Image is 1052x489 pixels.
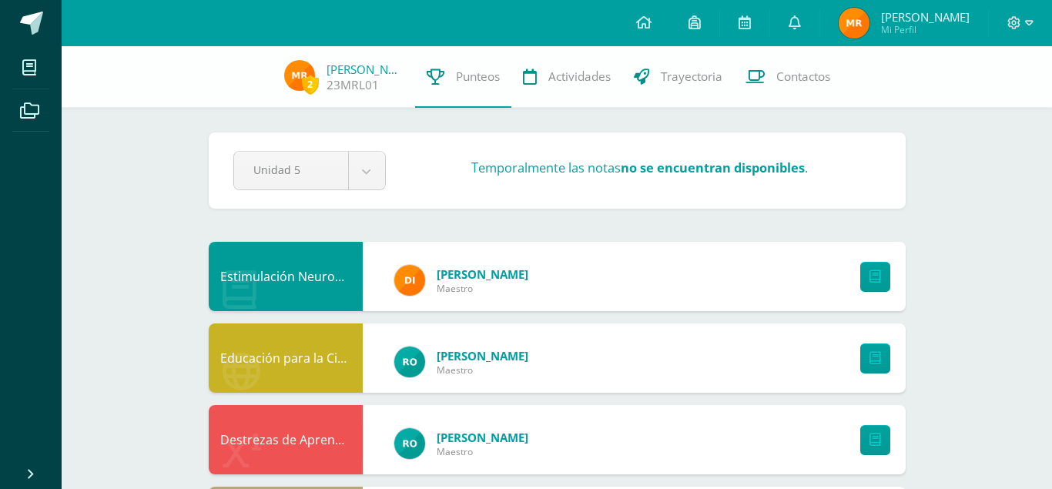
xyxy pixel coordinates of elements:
[661,69,722,85] span: Trayectoria
[284,60,315,91] img: e250c93a6fbbca784c1aa0ddd48c3c59.png
[302,75,319,94] span: 2
[327,62,404,77] a: [PERSON_NAME]
[776,69,830,85] span: Contactos
[622,46,734,108] a: Trayectoria
[437,266,528,282] span: [PERSON_NAME]
[209,242,363,311] div: Estimulación Neuromotora
[415,46,511,108] a: Punteos
[881,23,970,36] span: Mi Perfil
[437,445,528,458] span: Maestro
[437,282,528,295] span: Maestro
[881,9,970,25] span: [PERSON_NAME]
[511,46,622,108] a: Actividades
[437,430,528,445] span: [PERSON_NAME]
[548,69,611,85] span: Actividades
[253,152,329,188] span: Unidad 5
[471,159,808,176] h3: Temporalmente las notas .
[209,323,363,393] div: Educación para la Ciencia y la Ciudadanía
[437,348,528,363] span: [PERSON_NAME]
[394,428,425,459] img: 4d6b5bf59db2c1896fe946f162be2088.png
[456,69,500,85] span: Punteos
[327,77,379,93] a: 23MRL01
[437,363,528,377] span: Maestro
[234,152,385,189] a: Unidad 5
[394,265,425,296] img: 9bc49c8aa64e3cfcfa9c5b0316c8db69.png
[209,405,363,474] div: Destrezas de Aprendizaje Matemática
[394,347,425,377] img: 4d6b5bf59db2c1896fe946f162be2088.png
[621,159,805,176] strong: no se encuentran disponibles
[734,46,842,108] a: Contactos
[839,8,869,39] img: e250c93a6fbbca784c1aa0ddd48c3c59.png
